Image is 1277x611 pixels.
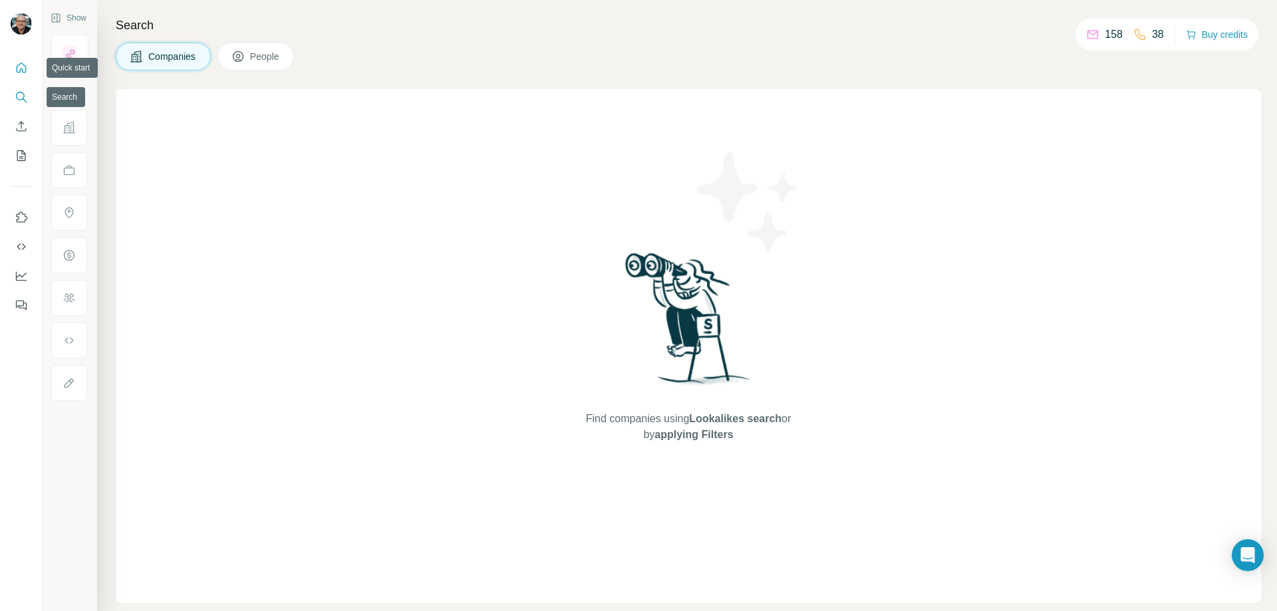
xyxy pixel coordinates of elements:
button: Feedback [11,293,32,317]
button: Dashboard [11,264,32,288]
button: Use Surfe API [11,235,32,259]
p: 38 [1152,27,1164,43]
button: Show [41,8,96,28]
span: Lookalikes search [689,413,781,424]
img: Surfe Illustration - Woman searching with binoculars [619,249,758,398]
span: Companies [148,50,197,63]
span: Find companies using or by [582,411,795,443]
button: Use Surfe on LinkedIn [11,205,32,229]
button: My lists [11,144,32,168]
img: Avatar [11,13,32,35]
button: Buy credits [1186,25,1248,44]
h4: Search [116,16,1261,35]
button: Search [11,85,32,109]
button: Enrich CSV [11,114,32,138]
p: 158 [1105,27,1123,43]
div: Open Intercom Messenger [1232,539,1264,571]
button: Quick start [11,56,32,80]
span: People [250,50,281,63]
img: Surfe Illustration - Stars [688,142,808,262]
span: applying Filters [654,429,733,440]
